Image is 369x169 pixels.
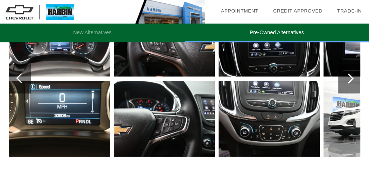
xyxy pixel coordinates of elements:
[114,81,215,157] img: b3a987cc0220c3cd6baa09ad0b95af4dx.jpg
[219,81,320,157] img: d916cf12ffc1b5fe74a2d63b78b48288x.jpg
[221,8,258,14] a: Appointment
[9,81,110,157] img: 2017297d2e97562577e13ca03d09583fx.jpg
[273,8,322,14] a: Credit Approved
[337,8,362,14] a: Trade-In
